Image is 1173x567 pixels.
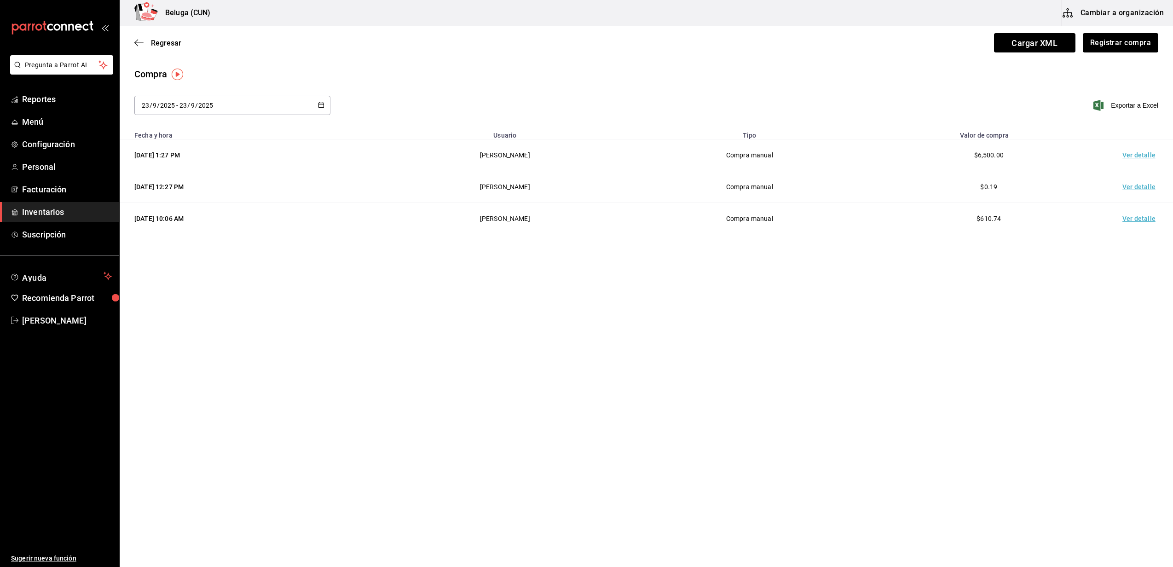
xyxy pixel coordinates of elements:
[977,215,1001,222] span: $610.74
[630,171,869,203] td: Compra manual
[994,33,1075,52] span: Cargar XML
[10,55,113,75] button: Pregunta a Parrot AI
[980,183,997,191] span: $0.19
[141,102,150,109] input: Day
[22,228,112,241] span: Suscripción
[191,102,195,109] input: Month
[6,67,113,76] a: Pregunta a Parrot AI
[25,60,99,70] span: Pregunta a Parrot AI
[158,7,211,18] h3: Beluga (CUN)
[1109,203,1173,235] td: Ver detalle
[22,206,112,218] span: Inventarios
[630,139,869,171] td: Compra manual
[1083,33,1158,52] button: Registrar compra
[380,171,630,203] td: [PERSON_NAME]
[101,24,109,31] button: open_drawer_menu
[134,182,369,191] div: [DATE] 12:27 PM
[11,554,112,563] span: Sugerir nueva función
[198,102,214,109] input: Year
[380,139,630,171] td: [PERSON_NAME]
[172,69,183,80] img: Tooltip marker
[22,161,112,173] span: Personal
[630,126,869,139] th: Tipo
[195,102,198,109] span: /
[22,93,112,105] span: Reportes
[22,292,112,304] span: Recomienda Parrot
[1109,171,1173,203] td: Ver detalle
[120,126,380,139] th: Fecha y hora
[151,39,181,47] span: Regresar
[152,102,157,109] input: Month
[1109,139,1173,171] td: Ver detalle
[22,271,100,282] span: Ayuda
[22,314,112,327] span: [PERSON_NAME]
[179,102,187,109] input: Day
[380,126,630,139] th: Usuario
[22,138,112,150] span: Configuración
[176,102,178,109] span: -
[187,102,190,109] span: /
[380,203,630,235] td: [PERSON_NAME]
[869,126,1109,139] th: Valor de compra
[157,102,160,109] span: /
[22,116,112,128] span: Menú
[22,183,112,196] span: Facturación
[150,102,152,109] span: /
[160,102,175,109] input: Year
[134,39,181,47] button: Regresar
[630,203,869,235] td: Compra manual
[134,150,369,160] div: [DATE] 1:27 PM
[974,151,1004,159] span: $6,500.00
[134,214,369,223] div: [DATE] 10:06 AM
[134,67,167,81] div: Compra
[1095,100,1158,111] button: Exportar a Excel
